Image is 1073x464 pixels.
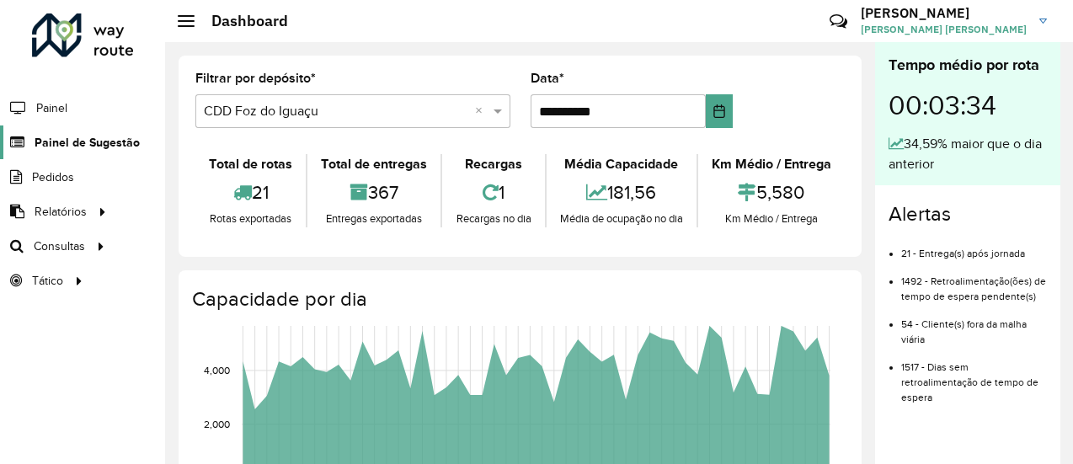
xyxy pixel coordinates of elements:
div: 34,59% maior que o dia anterior [889,134,1047,174]
div: Tempo médio por rota [889,54,1047,77]
li: 1517 - Dias sem retroalimentação de tempo de espera [901,347,1047,405]
label: Data [531,68,564,88]
h4: Capacidade por dia [192,287,845,312]
li: 54 - Cliente(s) fora da malha viária [901,304,1047,347]
span: Clear all [475,101,489,121]
span: Tático [32,272,63,290]
h3: [PERSON_NAME] [861,5,1027,21]
div: Km Médio / Entrega [702,211,841,227]
div: Total de rotas [200,154,302,174]
div: 1 [446,174,540,211]
div: 5,580 [702,174,841,211]
div: 181,56 [551,174,692,211]
div: Total de entregas [312,154,436,174]
text: 4,000 [204,365,230,376]
div: Média Capacidade [551,154,692,174]
span: Relatórios [35,203,87,221]
h2: Dashboard [195,12,288,30]
text: 2,000 [204,419,230,429]
div: Km Médio / Entrega [702,154,841,174]
div: Entregas exportadas [312,211,436,227]
span: Painel de Sugestão [35,134,140,152]
label: Filtrar por depósito [195,68,316,88]
div: Recargas [446,154,540,174]
span: Painel [36,99,67,117]
li: 21 - Entrega(s) após jornada [901,233,1047,261]
a: Contato Rápido [820,3,857,40]
h4: Alertas [889,202,1047,227]
span: Consultas [34,237,85,255]
div: 21 [200,174,302,211]
div: 00:03:34 [889,77,1047,134]
div: Rotas exportadas [200,211,302,227]
span: Pedidos [32,168,74,186]
button: Choose Date [706,94,733,128]
span: [PERSON_NAME] [PERSON_NAME] [861,22,1027,37]
div: Média de ocupação no dia [551,211,692,227]
div: 367 [312,174,436,211]
div: Recargas no dia [446,211,540,227]
li: 1492 - Retroalimentação(ões) de tempo de espera pendente(s) [901,261,1047,304]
